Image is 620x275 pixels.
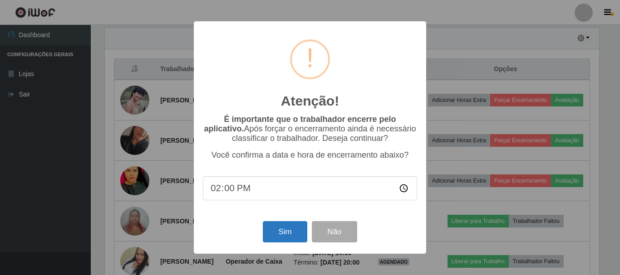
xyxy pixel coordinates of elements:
button: Não [312,221,357,242]
p: Você confirma a data e hora de encerramento abaixo? [203,150,417,160]
p: Após forçar o encerramento ainda é necessário classificar o trabalhador. Deseja continuar? [203,115,417,143]
b: É importante que o trabalhador encerre pelo aplicativo. [204,115,396,133]
button: Sim [263,221,307,242]
h2: Atenção! [281,93,339,109]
